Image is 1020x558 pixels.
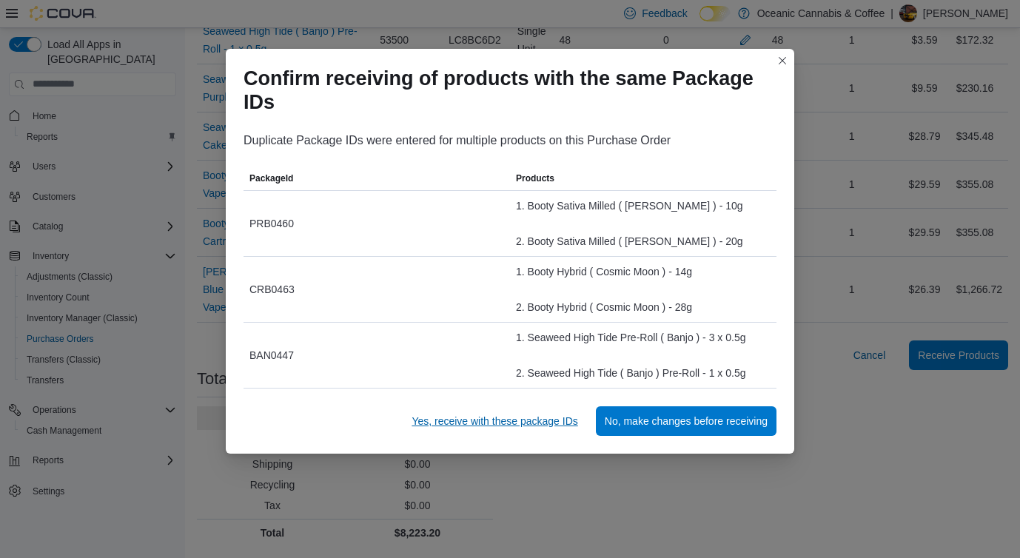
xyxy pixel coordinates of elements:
span: CRB0463 [249,280,295,298]
div: 1. Booty Hybrid ( Cosmic Moon ) - 14g [516,263,771,280]
button: Yes, receive with these package IDs [406,406,583,436]
span: No, make changes before receiving [605,414,768,428]
button: Closes this modal window [774,52,791,70]
span: Products [516,172,554,184]
span: PackageId [249,172,293,184]
div: Duplicate Package IDs were entered for multiple products on this Purchase Order [244,132,776,149]
div: 1. Booty Sativa Milled ( [PERSON_NAME] ) - 10g [516,197,771,215]
span: PRB0460 [249,215,294,232]
div: 2. Seaweed High Tide ( Banjo ) Pre-Roll - 1 x 0.5g [516,364,771,382]
div: 2. Booty Sativa Milled ( [PERSON_NAME] ) - 20g [516,232,771,250]
div: 1. Seaweed High Tide Pre-Roll ( Banjo ) - 3 x 0.5g [516,329,771,346]
span: Yes, receive with these package IDs [412,414,577,428]
button: No, make changes before receiving [596,406,776,436]
span: BAN0447 [249,346,294,364]
h1: Confirm receiving of products with the same Package IDs [244,67,765,114]
div: 2. Booty Hybrid ( Cosmic Moon ) - 28g [516,298,771,316]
